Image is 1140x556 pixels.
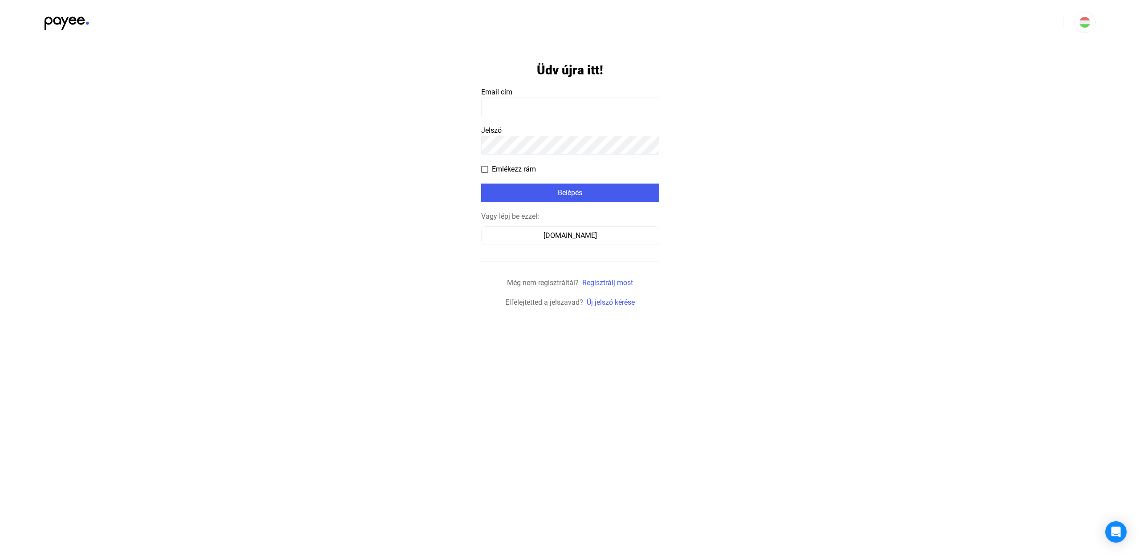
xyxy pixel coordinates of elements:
[505,298,583,307] span: Elfelejtetted a jelszavad?
[582,278,633,287] a: Regisztrálj most
[45,12,89,30] img: black-payee-blue-dot.svg
[507,278,579,287] span: Még nem regisztráltál?
[587,298,635,307] a: Új jelszó kérése
[492,164,536,175] span: Emlékezz rám
[484,188,657,198] div: Belépés
[481,184,659,202] button: Belépés
[481,88,512,96] span: Email cím
[481,231,659,240] a: [DOMAIN_NAME]
[1079,17,1090,28] img: HU
[481,226,659,245] button: [DOMAIN_NAME]
[484,230,656,241] div: [DOMAIN_NAME]
[481,126,502,135] span: Jelszó
[1074,12,1095,33] button: HU
[537,62,603,78] h1: Üdv újra itt!
[1105,521,1127,543] div: Open Intercom Messenger
[481,211,659,222] div: Vagy lépj be ezzel:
